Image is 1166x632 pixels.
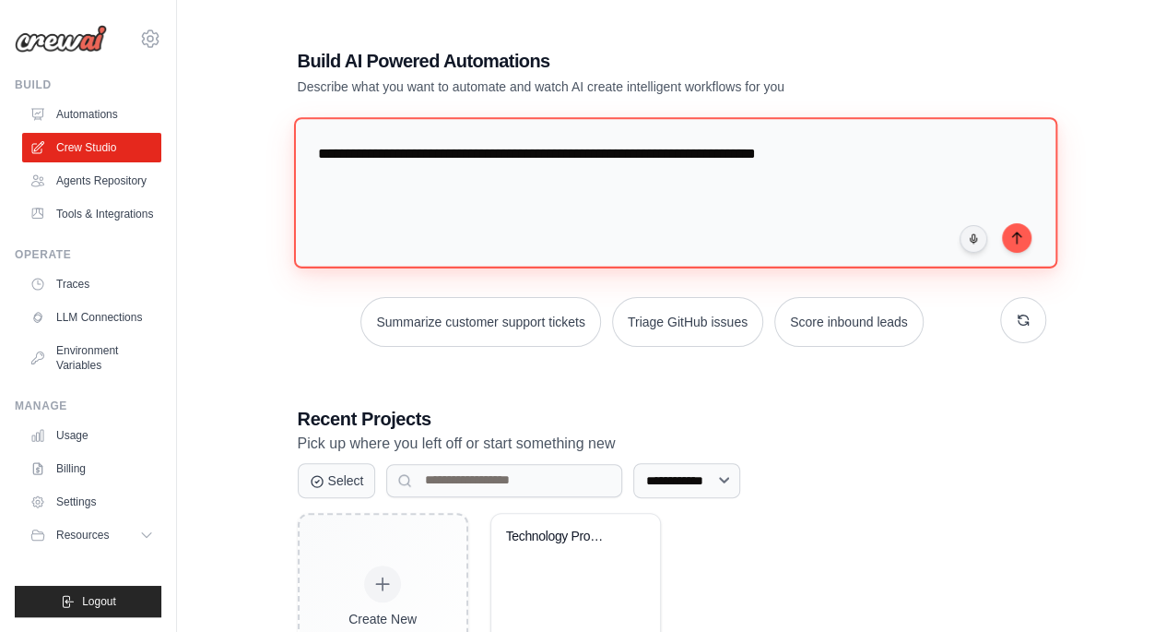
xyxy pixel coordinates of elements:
[298,432,1046,456] p: Pick up where you left off or start something new
[22,199,161,229] a: Tools & Integrations
[360,297,600,347] button: Summarize customer support tickets
[22,520,161,550] button: Resources
[298,406,1046,432] h3: Recent Projects
[1000,297,1046,343] button: Get new suggestions
[15,247,161,262] div: Operate
[339,610,427,628] div: Create New
[960,225,987,253] button: Click to speak your automation idea
[15,78,161,92] div: Build
[22,166,161,196] a: Agents Repository
[612,297,763,347] button: Triage GitHub issues
[22,269,161,299] a: Traces
[298,463,376,498] button: Select
[22,133,161,162] a: Crew Studio
[22,336,161,380] a: Environment Variables
[22,100,161,129] a: Automations
[298,78,917,96] p: Describe what you want to automate and watch AI create intelligent workflows for you
[22,421,161,450] a: Usage
[15,399,161,413] div: Manage
[22,303,161,332] a: LLM Connections
[15,25,107,53] img: Logo
[298,48,917,74] h1: Build AI Powered Automations
[506,529,618,545] div: Technology Product Research Automation
[15,586,161,617] button: Logout
[22,487,161,517] a: Settings
[22,454,161,483] a: Billing
[82,594,116,609] span: Logout
[774,297,924,347] button: Score inbound leads
[56,528,109,543] span: Resources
